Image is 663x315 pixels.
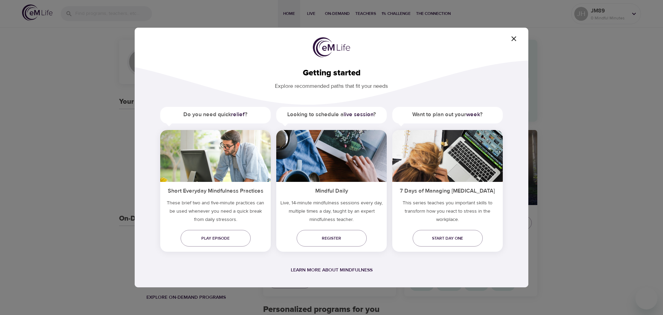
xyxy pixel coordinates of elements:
[146,68,517,78] h2: Getting started
[413,230,483,247] a: Start day one
[313,37,350,57] img: logo
[276,199,387,226] p: Live, 14-minute mindfulness sessions every day, multiple times a day, taught by an expert mindful...
[160,182,271,199] h5: Short Everyday Mindfulness Practices
[146,78,517,90] p: Explore recommended paths that fit your needs
[160,130,271,182] img: ims
[297,230,367,247] a: Register
[186,235,245,242] span: Play episode
[276,130,387,182] img: ims
[344,111,373,118] a: live session
[302,235,361,242] span: Register
[291,267,373,273] a: Learn more about mindfulness
[181,230,251,247] a: Play episode
[418,235,477,242] span: Start day one
[276,107,387,122] h5: Looking to schedule a ?
[466,111,480,118] a: week
[160,199,271,226] h5: These brief two and five-minute practices can be used whenever you need a quick break from daily ...
[160,107,271,122] h5: Do you need quick ?
[392,130,503,182] img: ims
[392,182,503,199] h5: 7 Days of Managing [MEDICAL_DATA]
[392,199,503,226] p: This series teaches you important skills to transform how you react to stress in the workplace.
[276,182,387,199] h5: Mindful Daily
[231,111,245,118] a: relief
[392,107,503,122] h5: Want to plan out your ?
